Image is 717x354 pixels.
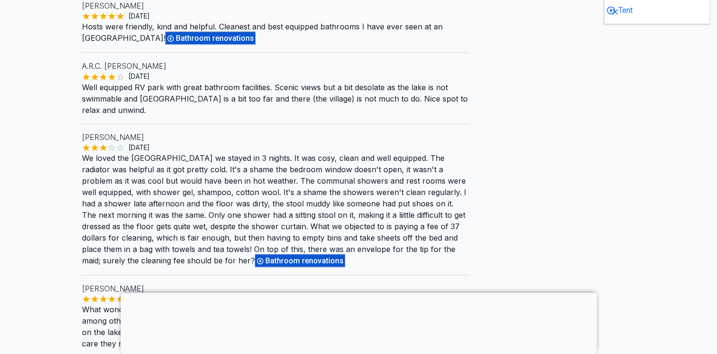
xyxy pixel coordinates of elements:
[176,34,257,43] span: Bathroom renovations
[125,11,154,21] span: [DATE]
[125,72,154,81] span: [DATE]
[82,131,470,143] p: [PERSON_NAME]
[82,152,470,267] p: We loved the [GEOGRAPHIC_DATA] we stayed in 3 nights. It was cosy, clean and well equipped. The r...
[82,60,470,72] p: A.R.C. [PERSON_NAME]
[265,256,346,265] span: Bathroom renovations
[165,31,255,45] div: Bathroom renovations
[82,283,470,294] p: [PERSON_NAME]
[255,254,345,267] div: Bathroom renovations
[82,304,470,349] p: What wonderful hosts and lots of amenities. Bathrooms are equipped with raisers, hand lotion and ...
[82,21,470,45] p: Hosts were friendly, kind and helpful. Cleanest and best equipped bathrooms I have ever seen at a...
[125,143,154,152] span: [DATE]
[120,293,597,352] iframe: Advertisement
[610,7,620,17] svg: Close shopping anchor
[82,82,470,116] p: Well equipped RV park with great bathroom facilities. Scenic views but a bit desolate as the lake...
